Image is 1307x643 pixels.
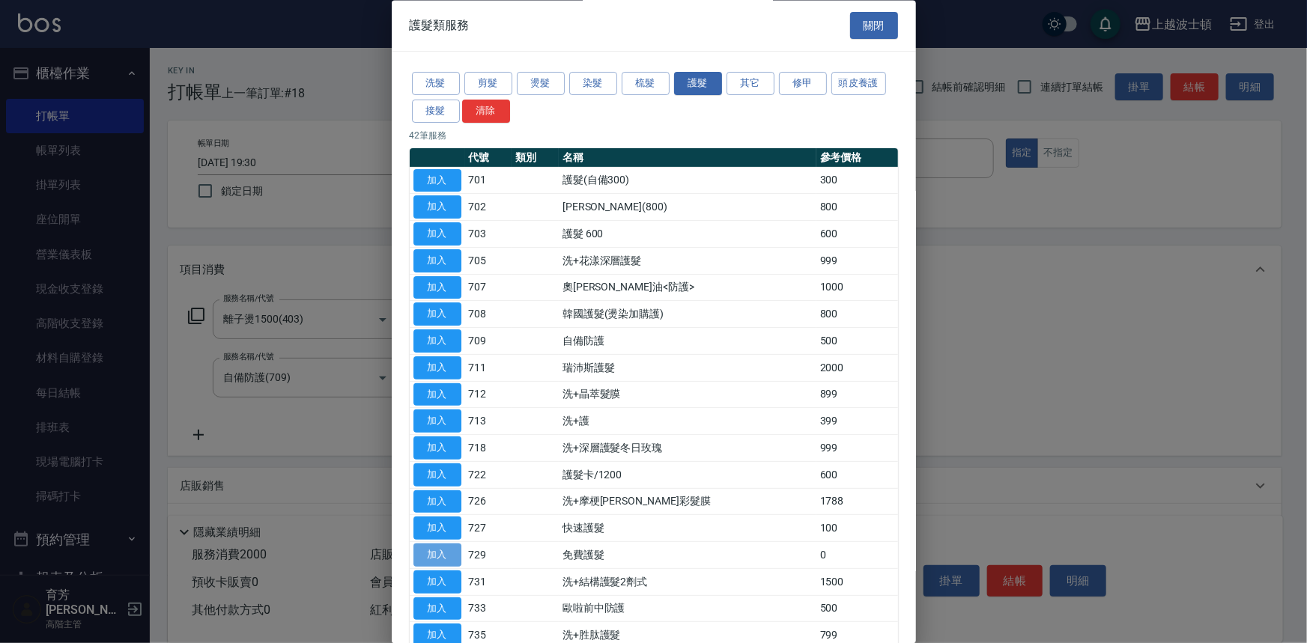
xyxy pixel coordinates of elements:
[465,462,512,489] td: 722
[465,596,512,623] td: 733
[413,169,461,192] button: 加入
[413,597,461,621] button: 加入
[816,515,898,542] td: 100
[412,73,460,96] button: 洗髮
[413,276,461,299] button: 加入
[465,301,512,328] td: 708
[816,382,898,409] td: 899
[464,73,512,96] button: 剪髮
[413,570,461,594] button: 加入
[413,517,461,540] button: 加入
[413,196,461,219] button: 加入
[559,596,816,623] td: 歐啦前中防護
[816,569,898,596] td: 1500
[816,596,898,623] td: 500
[465,408,512,435] td: 713
[559,515,816,542] td: 快速護髮
[413,223,461,246] button: 加入
[413,249,461,272] button: 加入
[831,73,887,96] button: 頭皮養護
[413,383,461,406] button: 加入
[559,382,816,409] td: 洗+晶萃髮膜
[816,168,898,195] td: 300
[512,148,559,168] th: 類別
[465,248,512,275] td: 705
[465,489,512,516] td: 726
[816,221,898,248] td: 600
[559,408,816,435] td: 洗+護
[517,73,565,96] button: 燙髮
[816,301,898,328] td: 800
[465,221,512,248] td: 703
[413,410,461,433] button: 加入
[465,194,512,221] td: 702
[410,18,470,33] span: 護髮類服務
[727,73,774,96] button: 其它
[559,328,816,355] td: 自備防護
[559,275,816,302] td: 奧[PERSON_NAME]油<防護>
[559,301,816,328] td: 韓國護髮(燙染加購護)
[465,515,512,542] td: 727
[465,355,512,382] td: 711
[465,275,512,302] td: 707
[816,194,898,221] td: 800
[559,542,816,569] td: 免費護髮
[816,328,898,355] td: 500
[559,221,816,248] td: 護髮 600
[559,148,816,168] th: 名稱
[779,73,827,96] button: 修甲
[850,12,898,40] button: 關閉
[816,275,898,302] td: 1000
[816,462,898,489] td: 600
[465,328,512,355] td: 709
[465,148,512,168] th: 代號
[559,569,816,596] td: 洗+結構護髮2劑式
[413,490,461,514] button: 加入
[559,355,816,382] td: 瑞沛斯護髮
[622,73,670,96] button: 梳髮
[413,463,461,487] button: 加入
[816,248,898,275] td: 999
[559,194,816,221] td: [PERSON_NAME](800)
[462,100,510,123] button: 清除
[569,73,617,96] button: 染髮
[410,129,898,142] p: 42 筆服務
[559,248,816,275] td: 洗+花漾深層護髮
[413,544,461,567] button: 加入
[465,382,512,409] td: 712
[674,73,722,96] button: 護髮
[816,148,898,168] th: 參考價格
[465,569,512,596] td: 731
[816,435,898,462] td: 999
[413,330,461,353] button: 加入
[559,462,816,489] td: 護髮卡/1200
[816,355,898,382] td: 2000
[412,100,460,123] button: 接髮
[559,168,816,195] td: 護髮(自備300)
[465,542,512,569] td: 729
[465,435,512,462] td: 718
[816,489,898,516] td: 1788
[559,435,816,462] td: 洗+深層護髮冬日玫瑰
[413,437,461,460] button: 加入
[413,356,461,380] button: 加入
[816,542,898,569] td: 0
[816,408,898,435] td: 399
[413,303,461,326] button: 加入
[465,168,512,195] td: 701
[559,489,816,516] td: 洗+摩梗[PERSON_NAME]彩髮膜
